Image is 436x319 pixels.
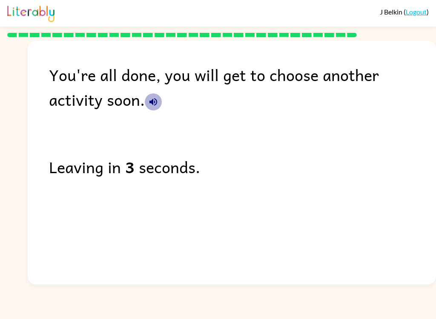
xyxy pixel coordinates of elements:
div: Leaving in seconds. [49,154,436,179]
span: J Belkin [380,8,404,16]
div: ( ) [380,8,429,16]
a: Logout [406,8,427,16]
img: Literably [7,3,54,22]
b: 3 [125,154,135,179]
div: You're all done, you will get to choose another activity soon. [49,62,436,112]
